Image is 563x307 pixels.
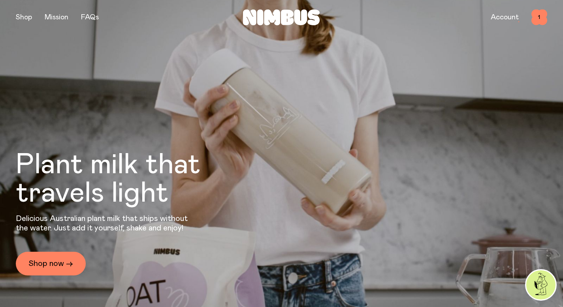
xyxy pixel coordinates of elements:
[526,270,555,300] img: agent
[45,14,68,21] a: Mission
[16,214,193,233] p: Delicious Australian plant milk that ships without the water. Just add it yourself, shake and enjoy!
[81,14,99,21] a: FAQs
[491,14,519,21] a: Account
[531,9,547,25] button: 1
[16,151,243,208] h1: Plant milk that travels light
[16,252,86,275] a: Shop now →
